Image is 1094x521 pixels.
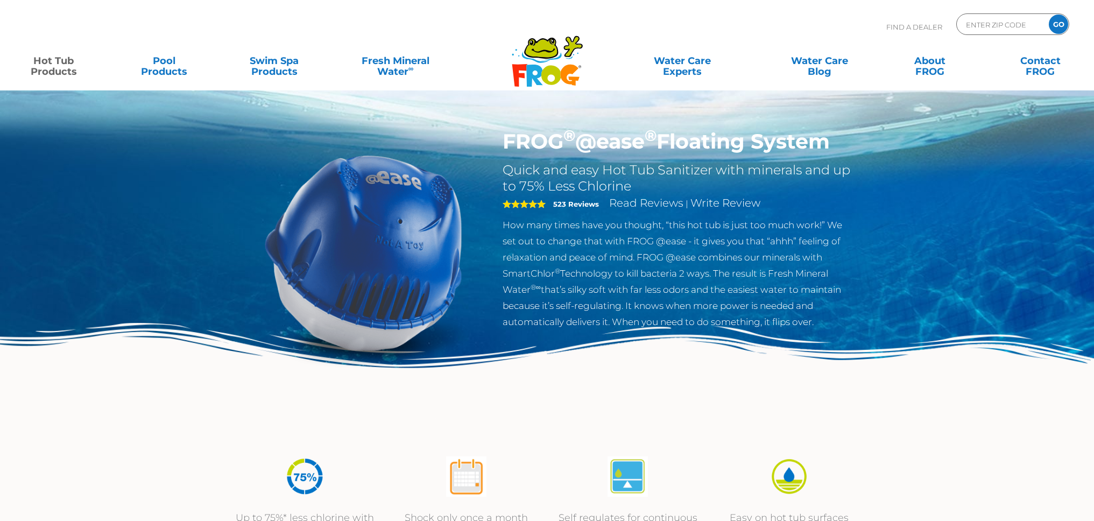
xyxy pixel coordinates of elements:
sup: ® [555,267,560,275]
sup: ® [563,126,575,145]
a: AboutFROG [887,50,973,72]
a: Read Reviews [609,196,683,209]
input: GO [1049,15,1068,34]
a: ContactFROG [997,50,1083,72]
h1: FROG @ease Floating System [503,129,854,154]
sup: ∞ [408,64,414,73]
img: icon-atease-75percent-less [285,456,325,497]
img: atease-icon-shock-once [446,456,486,497]
a: Water CareBlog [777,50,863,72]
p: Find A Dealer [886,13,942,40]
a: Write Review [690,196,760,209]
span: | [686,199,688,209]
img: atease-icon-self-regulates [608,456,648,497]
span: 5 [503,200,546,208]
a: Water CareExperts [613,50,752,72]
a: PoolProducts [121,50,207,72]
a: Hot TubProducts [11,50,96,72]
sup: ® [645,126,657,145]
img: Frog Products Logo [506,22,589,87]
h2: Quick and easy Hot Tub Sanitizer with minerals and up to 75% Less Chlorine [503,162,854,194]
a: Swim SpaProducts [231,50,317,72]
img: hot-tub-product-atease-system.png [241,129,487,376]
img: icon-atease-easy-on [769,456,809,497]
sup: ®∞ [531,283,541,291]
strong: 523 Reviews [553,200,599,208]
a: Fresh MineralWater∞ [342,50,449,72]
p: How many times have you thought, “this hot tub is just too much work!” We set out to change that ... [503,217,854,330]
